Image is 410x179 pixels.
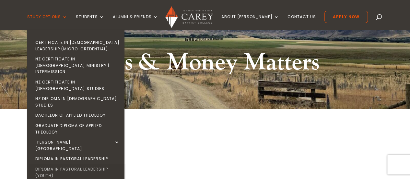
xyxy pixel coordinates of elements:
[165,6,213,28] img: Carey Baptist College
[29,77,126,94] a: NZ Certificate in [DEMOGRAPHIC_DATA] Studies
[29,137,126,154] a: [PERSON_NAME][GEOGRAPHIC_DATA]
[29,121,126,137] a: Graduate Diploma of Applied Theology
[324,11,368,23] a: Apply Now
[29,94,126,110] a: NZ Diploma in [DEMOGRAPHIC_DATA] Studies
[221,15,279,30] a: About [PERSON_NAME]
[29,110,126,121] a: Bachelor of Applied Theology
[29,154,126,164] a: Diploma in Pastoral Leadership
[41,152,254,174] h2: About Fees
[287,15,316,30] a: Contact Us
[76,15,104,30] a: Students
[29,37,126,54] a: Certificate in [DEMOGRAPHIC_DATA] Leadership (Micro-credential)
[29,54,126,77] a: NZ Certificate in [DEMOGRAPHIC_DATA] Ministry | Intermission
[84,47,327,81] h1: Fees & Money Matters
[113,15,158,30] a: Alumni & Friends
[27,15,67,30] a: Study Options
